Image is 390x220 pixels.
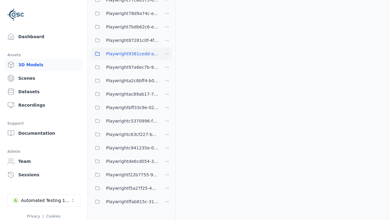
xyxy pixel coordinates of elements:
button: Playwright7bdb62c6-e58a-4eff-9e0f-79f73f97d77a [91,21,158,33]
img: Logo [7,6,24,23]
button: Playwrightf22b7755-9f13-4c77-9466-1ba9964cd8f7 [91,169,158,181]
button: Playwright9381cedd-ae9d-42be-86c6-0f4f6557f782 [91,48,158,60]
button: Playwright97a6ec7b-9dec-45d7-98ef-5e87a5181b08 [91,61,158,73]
button: Playwrightc941235e-0b6c-43b1-9b5f-438aa732d279 [91,142,158,154]
a: Sessions [5,169,83,181]
a: 3D Models [5,59,83,71]
button: Playwright78d9a74c-e168-4ed1-89dd-03c18c7e83cc [91,7,158,20]
span: Playwright97a6ec7b-9dec-45d7-98ef-5e87a5181b08 [106,64,158,71]
span: Playwrightf5a27f25-4b21-40df-860f-4385a207a8a6 [106,185,158,192]
a: Dashboard [5,31,83,43]
span: Playwrightbff33c9e-02f1-4be8-8443-6e9f5334e6c0 [106,104,158,111]
a: Recordings [5,99,83,111]
button: Playwrightc5370996-fc8e-4363-a68c-af44e6d577c9 [91,115,158,127]
button: Playwrightac89ab17-7bbd-4282-bb63-b897c0b85846 [91,88,158,100]
a: Scenes [5,72,83,84]
button: Playwrightffab815c-3132-4ca9-9321-41b7911218bf [91,196,158,208]
div: Support [7,120,80,127]
span: Playwrightffab815c-3132-4ca9-9321-41b7911218bf [106,198,158,205]
div: Automated Testing 1 - Playwright [21,197,70,204]
div: A [12,197,19,204]
a: Datasets [5,86,83,98]
span: Playwrightc63cf227-b350-41d0-b87c-414ab19a80cd [106,131,158,138]
button: Playwrightde6cd054-3529-4dff-b662-7b152dabda49 [91,155,158,167]
button: Playwrighta2c8bff4-b0e8-4fa5-90bf-e604fce5bc4d [91,75,158,87]
span: Playwright87281c0f-4f4a-4173-bef9-420ef006671d [106,37,158,44]
button: Select a workspace [7,194,80,207]
div: Admin [7,148,80,155]
span: Playwrighta2c8bff4-b0e8-4fa5-90bf-e604fce5bc4d [106,77,158,84]
button: Playwrightc63cf227-b350-41d0-b87c-414ab19a80cd [91,128,158,141]
span: Playwright9381cedd-ae9d-42be-86c6-0f4f6557f782 [106,50,158,57]
a: Team [5,155,83,167]
span: Playwright78d9a74c-e168-4ed1-89dd-03c18c7e83cc [106,10,158,17]
button: Playwright87281c0f-4f4a-4173-bef9-420ef006671d [91,34,158,46]
span: | [43,214,44,218]
span: Playwrightac89ab17-7bbd-4282-bb63-b897c0b85846 [106,90,158,98]
button: Playwrightf5a27f25-4b21-40df-860f-4385a207a8a6 [91,182,158,194]
span: Playwright7bdb62c6-e58a-4eff-9e0f-79f73f97d77a [106,23,158,31]
a: Documentation [5,127,83,139]
a: Cookies [46,214,61,218]
div: Assets [7,51,80,59]
button: Playwrightbff33c9e-02f1-4be8-8443-6e9f5334e6c0 [91,101,158,114]
span: Playwrightc941235e-0b6c-43b1-9b5f-438aa732d279 [106,144,158,152]
span: Playwrightf22b7755-9f13-4c77-9466-1ba9964cd8f7 [106,171,158,178]
span: Playwrightde6cd054-3529-4dff-b662-7b152dabda49 [106,158,158,165]
a: Privacy [27,214,40,218]
span: Playwrightc5370996-fc8e-4363-a68c-af44e6d577c9 [106,117,158,125]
